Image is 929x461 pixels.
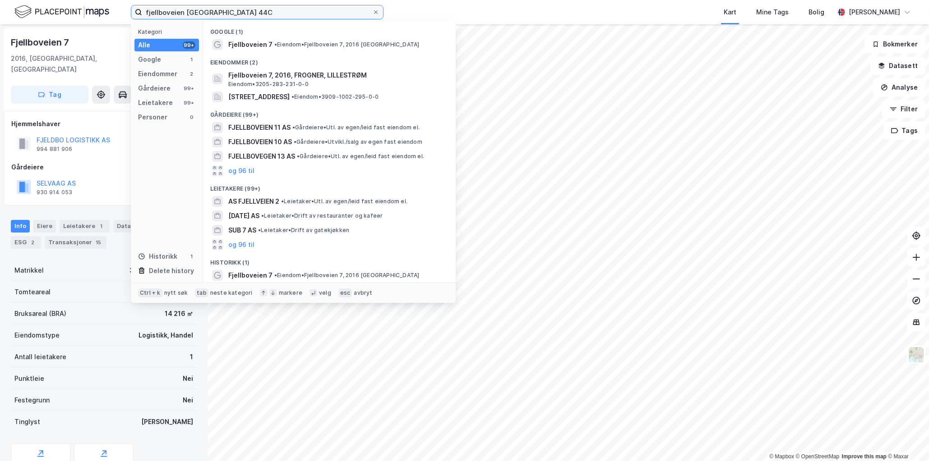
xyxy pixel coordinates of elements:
span: Leietaker • Drift av gatekjøkken [258,227,349,234]
div: 2016, [GEOGRAPHIC_DATA], [GEOGRAPHIC_DATA] [11,53,143,75]
img: logo.f888ab2527a4732fd821a326f86c7f29.svg [14,4,109,20]
div: 99+ [183,41,195,49]
span: FJELLBOVEIEN 10 AS [228,137,292,147]
div: Nei [183,395,193,406]
div: Bolig [809,7,824,18]
div: 2 [188,70,195,78]
div: Leietakere (99+) [203,178,456,194]
div: Personer [138,112,167,123]
div: Fjellboveien 7 [11,35,71,50]
div: Eiendommer (2) [203,52,456,68]
button: Analyse [873,78,925,96]
span: • [291,93,294,100]
div: neste kategori [210,289,253,297]
div: markere [279,289,302,297]
div: 1 [188,56,195,63]
div: 2 [28,238,37,247]
div: velg [319,289,331,297]
div: Eiere [33,220,56,233]
img: Z [908,346,925,363]
div: Kategori [138,28,199,35]
span: • [274,272,277,278]
span: Gårdeiere • Utvikl./salg av egen fast eiendom [294,138,422,146]
div: Gårdeiere (99+) [203,104,456,120]
a: OpenStreetMap [796,453,840,460]
span: SUB 7 AS [228,225,256,236]
div: nytt søk [164,289,188,297]
div: Festegrunn [14,395,50,406]
span: FJELLBOVEIEN 11 AS [228,122,291,133]
div: Logistikk, Handel [139,330,193,341]
div: Google [138,54,161,65]
span: Leietaker • Drift av restauranter og kafeer [261,212,383,219]
div: Eiendommer [138,68,177,79]
div: Datasett [113,220,158,233]
div: Matrikkel [14,265,44,276]
span: [DATE] AS [228,210,259,221]
div: Bruksareal (BRA) [14,308,66,319]
div: 99+ [183,85,195,92]
div: esc [338,288,352,297]
button: Tags [883,122,925,140]
button: og 96 til [228,165,254,176]
div: Leietakere [60,220,110,233]
div: ESG [11,236,41,249]
span: • [274,41,277,48]
div: 0 [188,114,195,121]
span: Eiendom • Fjellboveien 7, 2016 [GEOGRAPHIC_DATA] [274,272,419,279]
span: • [281,198,284,205]
div: avbryt [354,289,372,297]
span: Eiendom • 3909-1002-295-0-0 [291,93,379,100]
span: Eiendom • Fjellboveien 7, 2016 [GEOGRAPHIC_DATA] [274,41,419,48]
div: Punktleie [14,373,44,384]
span: • [297,153,300,160]
div: 930 914 053 [37,189,72,196]
div: Antall leietakere [14,351,66,362]
div: 14 216 ㎡ [165,308,193,319]
div: 1 [188,253,195,260]
div: Gårdeiere [11,162,196,173]
span: Gårdeiere • Utl. av egen/leid fast eiendom el. [292,124,420,131]
div: Kart [724,7,736,18]
div: Info [11,220,30,233]
a: Improve this map [842,453,887,460]
div: Gårdeiere [138,83,171,94]
span: • [258,227,261,233]
span: Eiendom • 3205-283-231-0-0 [228,81,309,88]
button: Bokmerker [864,35,925,53]
div: Transaksjoner [45,236,106,249]
div: 99+ [183,99,195,106]
div: 1 [190,351,193,362]
div: Historikk [138,251,177,262]
button: Datasett [870,57,925,75]
span: Gårdeiere • Utl. av egen/leid fast eiendom el. [297,153,424,160]
button: og 96 til [228,239,254,250]
div: Eiendomstype [14,330,60,341]
div: Historikk (1) [203,252,456,268]
span: Fjellboveien 7 [228,39,273,50]
div: Leietakere [138,97,173,108]
div: 994 881 906 [37,146,72,153]
div: 1 [97,222,106,231]
span: • [294,138,296,145]
div: Tinglyst [14,416,40,427]
div: Delete history [149,265,194,276]
div: tab [195,288,208,297]
span: Fjellboveien 7, 2016, FROGNER, LILLESTRØM [228,70,445,81]
div: 15 [94,238,103,247]
div: Ctrl + k [138,288,162,297]
button: Filter [882,100,925,118]
div: Tomteareal [14,287,51,297]
button: Tag [11,86,88,104]
span: Leietaker • Utl. av egen/leid fast eiendom el. [281,198,407,205]
div: [PERSON_NAME] [849,7,900,18]
span: • [292,124,295,131]
div: Mine Tags [756,7,789,18]
div: [PERSON_NAME] [141,416,193,427]
span: FJELLBOVEGEN 13 AS [228,151,295,162]
div: Google (1) [203,21,456,37]
div: Alle [138,40,150,50]
iframe: Chat Widget [884,418,929,461]
div: Nei [183,373,193,384]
